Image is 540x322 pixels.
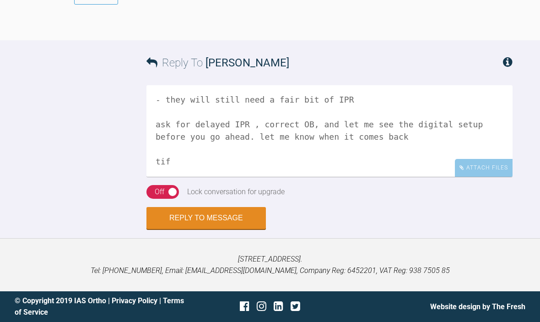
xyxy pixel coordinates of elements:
[187,186,285,198] div: Lock conversation for upgrade
[112,296,157,305] a: Privacy Policy
[146,85,513,177] textarea: Hi [PERSON_NAME] interesting case on a class 3 base. there is scope to treat and doing a little r...
[15,253,525,277] p: [STREET_ADDRESS]. Tel: [PHONE_NUMBER], Email: [EMAIL_ADDRESS][DOMAIN_NAME], Company Reg: 6452201,...
[146,54,289,71] h3: Reply To
[146,207,266,229] button: Reply to Message
[15,295,185,318] div: © Copyright 2019 IAS Ortho | |
[205,56,289,69] span: [PERSON_NAME]
[430,302,525,311] a: Website design by The Fresh
[455,159,513,177] div: Attach Files
[155,186,164,198] div: Off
